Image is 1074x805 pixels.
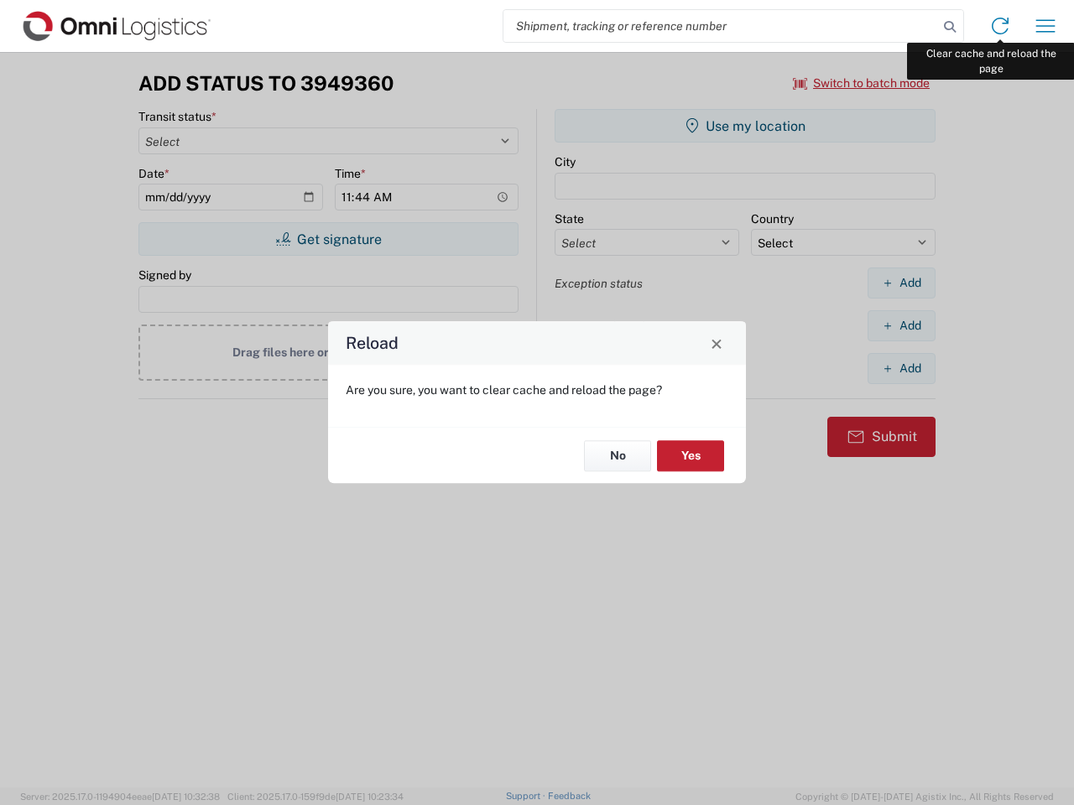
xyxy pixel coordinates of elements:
p: Are you sure, you want to clear cache and reload the page? [346,382,728,397]
input: Shipment, tracking or reference number [503,10,938,42]
h4: Reload [346,331,399,356]
button: Yes [657,440,724,471]
button: Close [705,331,728,355]
button: No [584,440,651,471]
